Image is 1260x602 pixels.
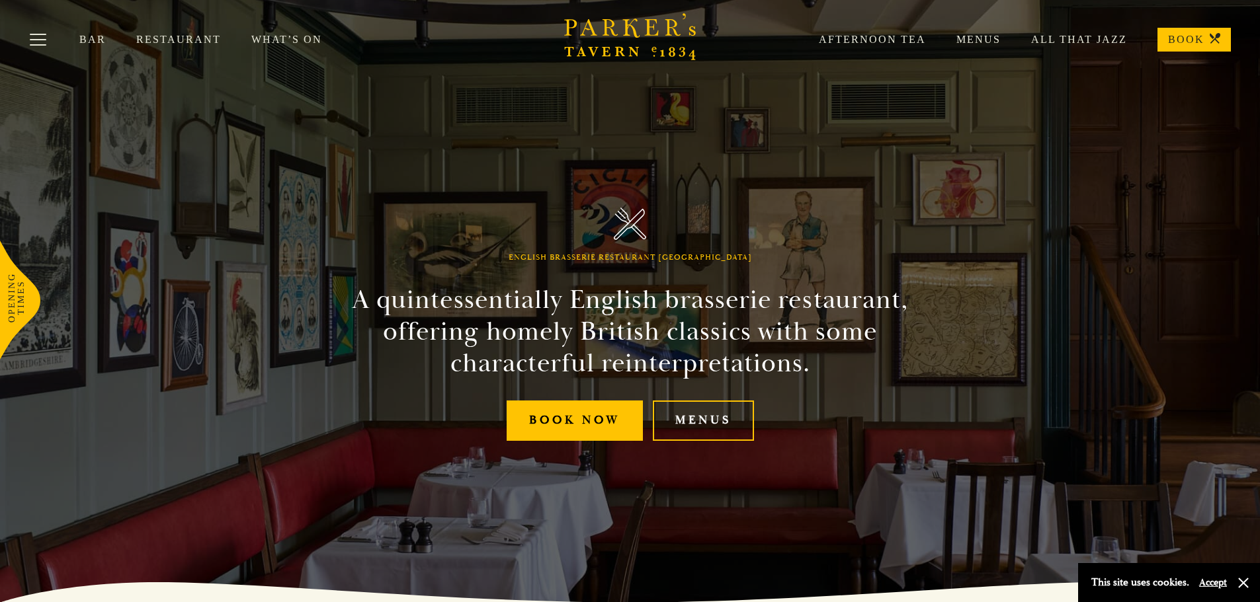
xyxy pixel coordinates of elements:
[1091,573,1189,592] p: This site uses cookies.
[509,253,752,262] h1: English Brasserie Restaurant [GEOGRAPHIC_DATA]
[1199,576,1227,589] button: Accept
[653,400,754,441] a: Menus
[614,207,646,240] img: Parker's Tavern Brasserie Cambridge
[329,284,932,379] h2: A quintessentially English brasserie restaurant, offering homely British classics with some chara...
[1237,576,1250,589] button: Close and accept
[507,400,643,441] a: Book Now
